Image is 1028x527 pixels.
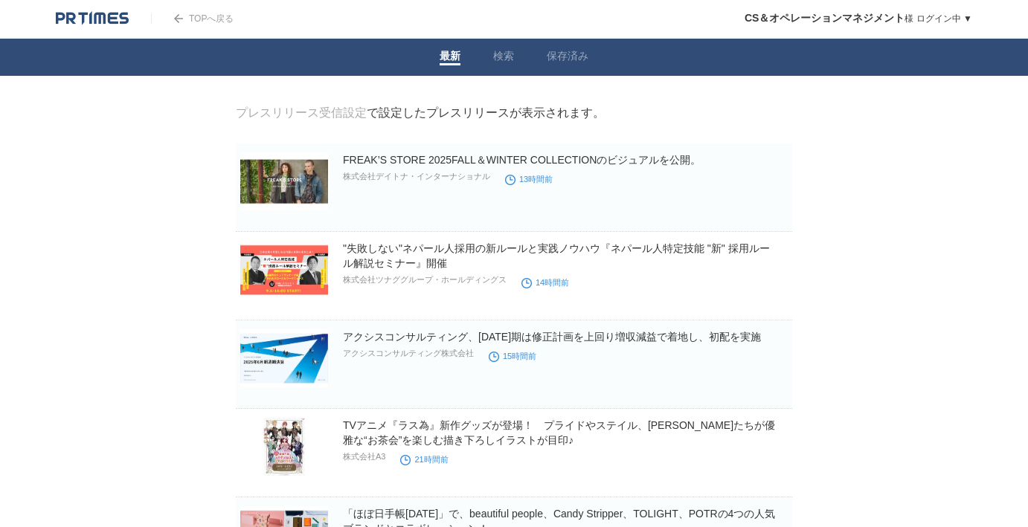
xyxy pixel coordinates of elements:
[521,278,569,287] time: 14時間前
[343,348,474,359] p: アクシスコンサルティング株式会社
[343,154,701,166] a: FREAK’S STORE 2025FALL＆WINTER COLLECTIONのビジュアルを公開。
[489,352,536,361] time: 15時間前
[343,331,761,343] a: アクシスコンサルティング、[DATE]期は修正計画を上回り増収減益で着地し、初配を実施
[236,106,367,119] a: プレスリリース受信設定
[745,12,905,24] span: CS＆オペレーションマネジメント
[151,13,234,24] a: TOPへ戻る
[240,152,328,210] img: FREAK’S STORE 2025FALL＆WINTER COLLECTIONのビジュアルを公開。
[236,106,605,121] div: で設定したプレスリリースが表示されます。
[240,418,328,476] img: TVアニメ『ラス為』新作グッズが登場！ プライドやステイル、アーサーたちが優雅な“お茶会”を楽しむ描き下ろしイラストが目印♪
[240,329,328,387] img: アクシスコンサルティング、2025年6月期は修正計画を上回り増収減益で着地し、初配を実施
[174,14,183,23] img: arrow.png
[240,241,328,299] img: "失敗しない"ネパール人採用の新ルールと実践ノウハウ『ネパール人特定技能 "新" 採用ルール解説セミナー』開催
[440,50,460,65] a: 最新
[343,451,385,462] p: 株式会社A3
[505,175,553,184] time: 13時間前
[56,11,129,26] img: logo.png
[400,455,448,464] time: 21時間前
[343,171,490,182] p: 株式会社デイトナ・インターナショナル
[547,50,588,65] a: 保存済み
[343,419,775,446] a: TVアニメ『ラス為』新作グッズが登場！ プライドやステイル、[PERSON_NAME]たちが優雅な“お茶会”を楽しむ描き下ろしイラストが目印♪
[745,13,972,24] a: CS＆オペレーションマネジメント様 ログイン中 ▼
[343,242,770,269] a: "失敗しない"ネパール人採用の新ルールと実践ノウハウ『ネパール人特定技能 "新" 採用ルール解説セミナー』開催
[343,274,507,285] p: 株式会社ツナググループ・ホールディングス
[493,50,514,65] a: 検索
